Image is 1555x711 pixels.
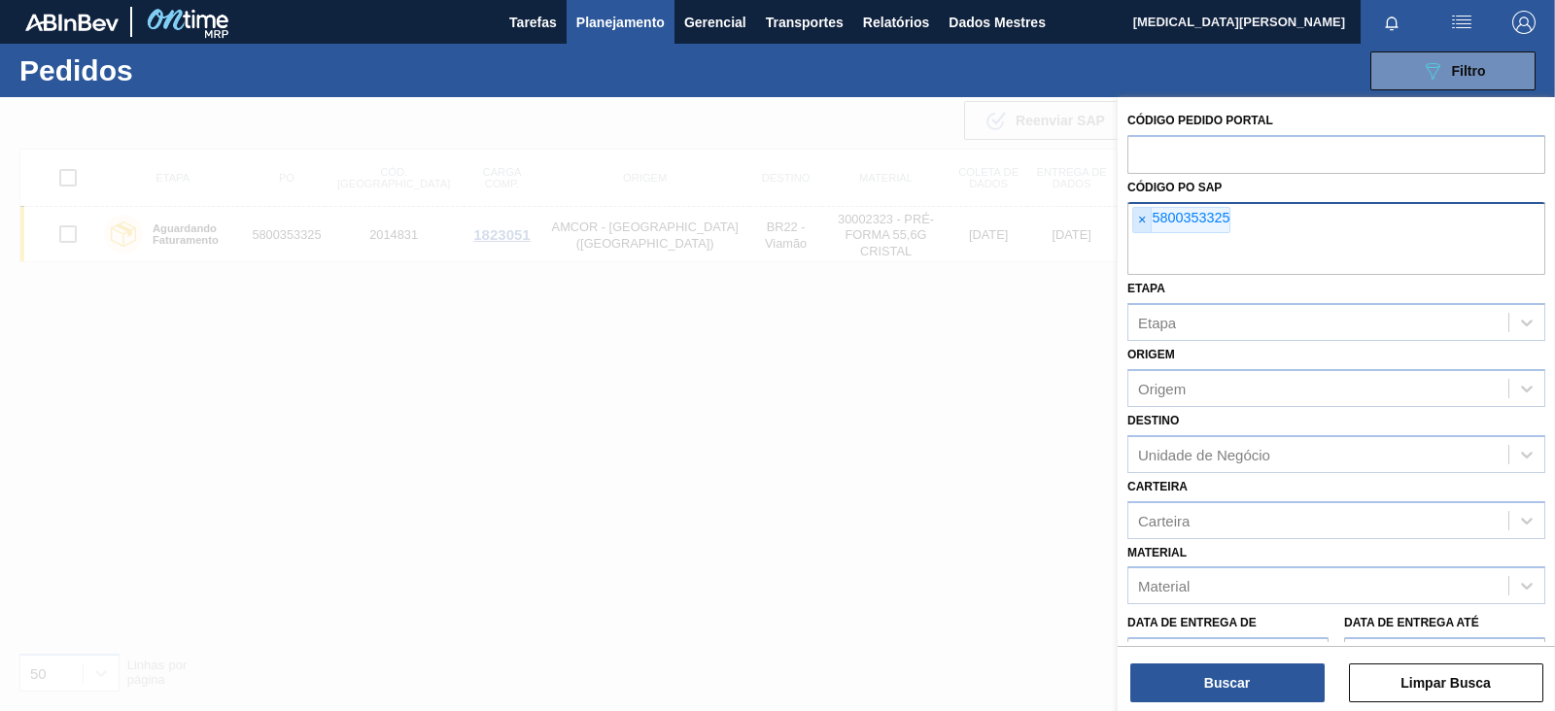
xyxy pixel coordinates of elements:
[1138,446,1270,462] font: Unidade de Negócio
[1452,63,1486,79] font: Filtro
[1127,282,1165,295] font: Etapa
[1138,512,1190,528] font: Carteira
[1512,11,1536,34] img: Sair
[1344,637,1545,676] input: dd/mm/aaaa
[1127,637,1329,676] input: dd/mm/aaaa
[1127,616,1257,629] font: Data de Entrega de
[19,54,133,86] font: Pedidos
[1361,9,1423,36] button: Notificações
[1138,212,1146,227] font: ×
[1450,11,1473,34] img: ações do usuário
[509,15,557,30] font: Tarefas
[863,15,929,30] font: Relatórios
[1138,578,1190,594] font: Material
[1127,348,1175,361] font: Origem
[1127,414,1179,427] font: Destino
[1133,15,1345,29] font: [MEDICAL_DATA][PERSON_NAME]
[1138,315,1176,331] font: Etapa
[1127,480,1188,493] font: Carteira
[1152,210,1229,225] font: 5800353325
[576,15,665,30] font: Planejamento
[1127,546,1187,559] font: Material
[1370,51,1536,90] button: Filtro
[1127,181,1222,194] font: Código PO SAP
[1127,114,1273,127] font: Código Pedido Portal
[949,15,1046,30] font: Dados Mestres
[1344,616,1479,629] font: Data de Entrega até
[684,15,746,30] font: Gerencial
[25,14,119,31] img: TNhmsLtSVTkK8tSr43FrP2fwEKptu5GPRR3wAAAABJRU5ErkJggg==
[766,15,844,30] font: Transportes
[1138,381,1186,397] font: Origem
